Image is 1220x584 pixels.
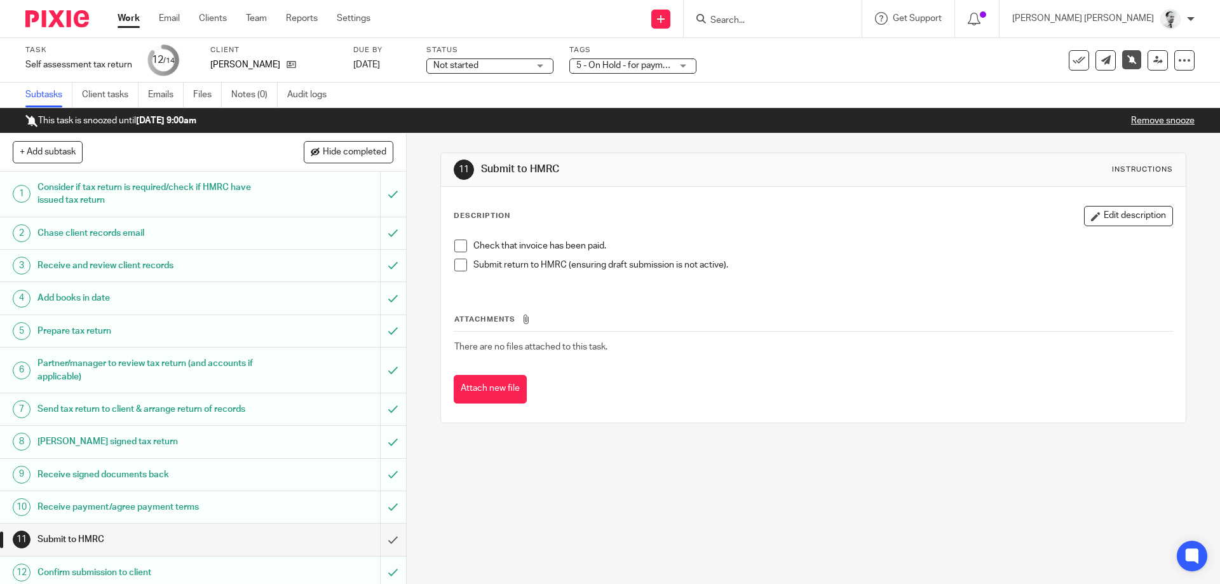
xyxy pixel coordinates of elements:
[118,12,140,25] a: Work
[481,163,841,176] h1: Submit to HMRC
[426,45,553,55] label: Status
[37,224,257,243] h1: Chase client records email
[569,45,696,55] label: Tags
[13,433,30,451] div: 8
[246,12,267,25] a: Team
[37,178,257,210] h1: Consider if tax return is required/check if HMRC have issued tax return
[37,432,257,451] h1: [PERSON_NAME] signed tax return
[576,61,737,70] span: 5 - On Hold - for payment/client approval
[454,343,607,351] span: There are no files attached to this task.
[473,259,1172,271] p: Submit return to HMRC (ensuring draft submission is not active).
[13,141,83,163] button: + Add subtask
[454,160,474,180] div: 11
[37,256,257,275] h1: Receive and review client records
[1131,116,1195,125] a: Remove snooze
[25,45,132,55] label: Task
[454,316,515,323] span: Attachments
[13,322,30,340] div: 5
[231,83,278,107] a: Notes (0)
[287,83,336,107] a: Audit logs
[199,12,227,25] a: Clients
[353,45,410,55] label: Due by
[353,60,380,69] span: [DATE]
[286,12,318,25] a: Reports
[1160,9,1181,29] img: Mass_2025.jpg
[304,141,393,163] button: Hide completed
[163,57,175,64] small: /14
[473,240,1172,252] p: Check that invoice has been paid.
[13,531,30,548] div: 11
[25,83,72,107] a: Subtasks
[1084,206,1173,226] button: Edit description
[13,290,30,308] div: 4
[37,530,257,549] h1: Submit to HMRC
[37,289,257,308] h1: Add books in date
[25,10,89,27] img: Pixie
[13,498,30,516] div: 10
[37,563,257,582] h1: Confirm submission to client
[13,362,30,379] div: 6
[433,61,478,70] span: Not started
[37,322,257,341] h1: Prepare tax return
[323,147,386,158] span: Hide completed
[13,185,30,203] div: 1
[337,12,370,25] a: Settings
[37,400,257,419] h1: Send tax return to client & arrange return of records
[136,116,196,125] b: [DATE] 9:00am
[25,58,132,71] div: Self assessment tax return
[148,83,184,107] a: Emails
[1112,165,1173,175] div: Instructions
[454,211,510,221] p: Description
[13,257,30,275] div: 3
[37,354,257,386] h1: Partner/manager to review tax return (and accounts if applicable)
[893,14,942,23] span: Get Support
[82,83,139,107] a: Client tasks
[159,12,180,25] a: Email
[37,498,257,517] h1: Receive payment/agree payment terms
[193,83,222,107] a: Files
[152,53,175,67] div: 12
[13,224,30,242] div: 2
[454,375,527,404] button: Attach new file
[210,45,337,55] label: Client
[37,465,257,484] h1: Receive signed documents back
[13,564,30,581] div: 12
[210,58,280,71] p: [PERSON_NAME]
[13,466,30,484] div: 9
[709,15,823,27] input: Search
[13,400,30,418] div: 7
[1012,12,1154,25] p: [PERSON_NAME] [PERSON_NAME]
[25,114,196,127] p: This task is snoozed until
